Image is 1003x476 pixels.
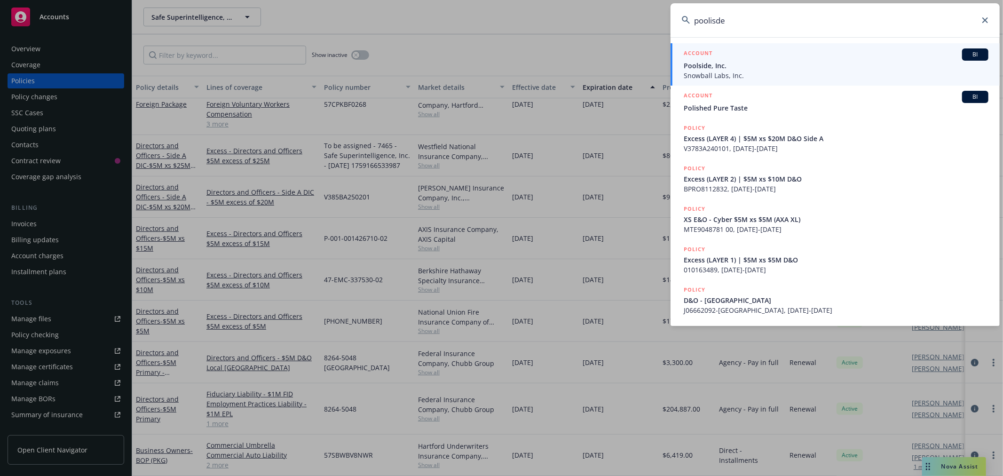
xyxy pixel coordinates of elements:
a: POLICYD&O - [GEOGRAPHIC_DATA]J06662092-[GEOGRAPHIC_DATA], [DATE]-[DATE] [671,280,1000,320]
span: V3783A240101, [DATE]-[DATE] [684,143,988,153]
a: ACCOUNTBIPoolside, Inc.Snowball Labs, Inc. [671,43,1000,86]
h5: POLICY [684,245,705,254]
span: Excess (LAYER 2) | $5M xs $10M D&O [684,174,988,184]
span: XS E&O - Cyber $5M xs $5M (AXA XL) [684,214,988,224]
a: POLICYExcess (LAYER 2) | $5M xs $10M D&OBPRO8112832, [DATE]-[DATE] [671,159,1000,199]
span: Excess (LAYER 1) | $5M xs $5M D&O [684,255,988,265]
span: BI [966,93,985,101]
span: Polished Pure Taste [684,103,988,113]
h5: POLICY [684,204,705,214]
span: 010163489, [DATE]-[DATE] [684,265,988,275]
span: Poolside, Inc. [684,61,988,71]
span: MTE9048781 00, [DATE]-[DATE] [684,224,988,234]
h5: POLICY [684,164,705,173]
a: POLICYExcess (LAYER 1) | $5M xs $5M D&O010163489, [DATE]-[DATE] [671,239,1000,280]
input: Search... [671,3,1000,37]
a: POLICYXS E&O - Cyber $5M xs $5M (AXA XL)MTE9048781 00, [DATE]-[DATE] [671,199,1000,239]
h5: ACCOUNT [684,48,712,60]
h5: ACCOUNT [684,91,712,102]
span: J06662092-[GEOGRAPHIC_DATA], [DATE]-[DATE] [684,305,988,315]
span: D&O - [GEOGRAPHIC_DATA] [684,295,988,305]
a: POLICYExcess (LAYER 4) | $5M xs $20M D&O Side AV3783A240101, [DATE]-[DATE] [671,118,1000,159]
span: BI [966,50,985,59]
h5: POLICY [684,123,705,133]
span: BPRO8112832, [DATE]-[DATE] [684,184,988,194]
span: Snowball Labs, Inc. [684,71,988,80]
a: ACCOUNTBIPolished Pure Taste [671,86,1000,118]
span: Excess (LAYER 4) | $5M xs $20M D&O Side A [684,134,988,143]
h5: POLICY [684,285,705,294]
